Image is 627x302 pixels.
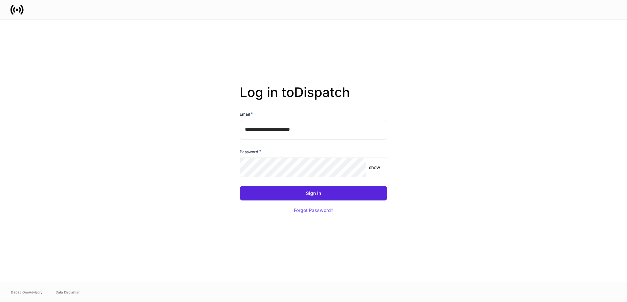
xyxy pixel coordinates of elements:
h6: Password [240,148,261,155]
div: Sign In [306,191,321,196]
span: © 2025 OneAdvisory [10,290,43,295]
button: Sign In [240,186,387,200]
h6: Email [240,111,253,117]
p: show [369,164,380,171]
div: Forgot Password? [294,208,333,213]
a: Data Disclaimer [56,290,80,295]
button: Forgot Password? [286,203,341,217]
h2: Log in to Dispatch [240,85,387,111]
